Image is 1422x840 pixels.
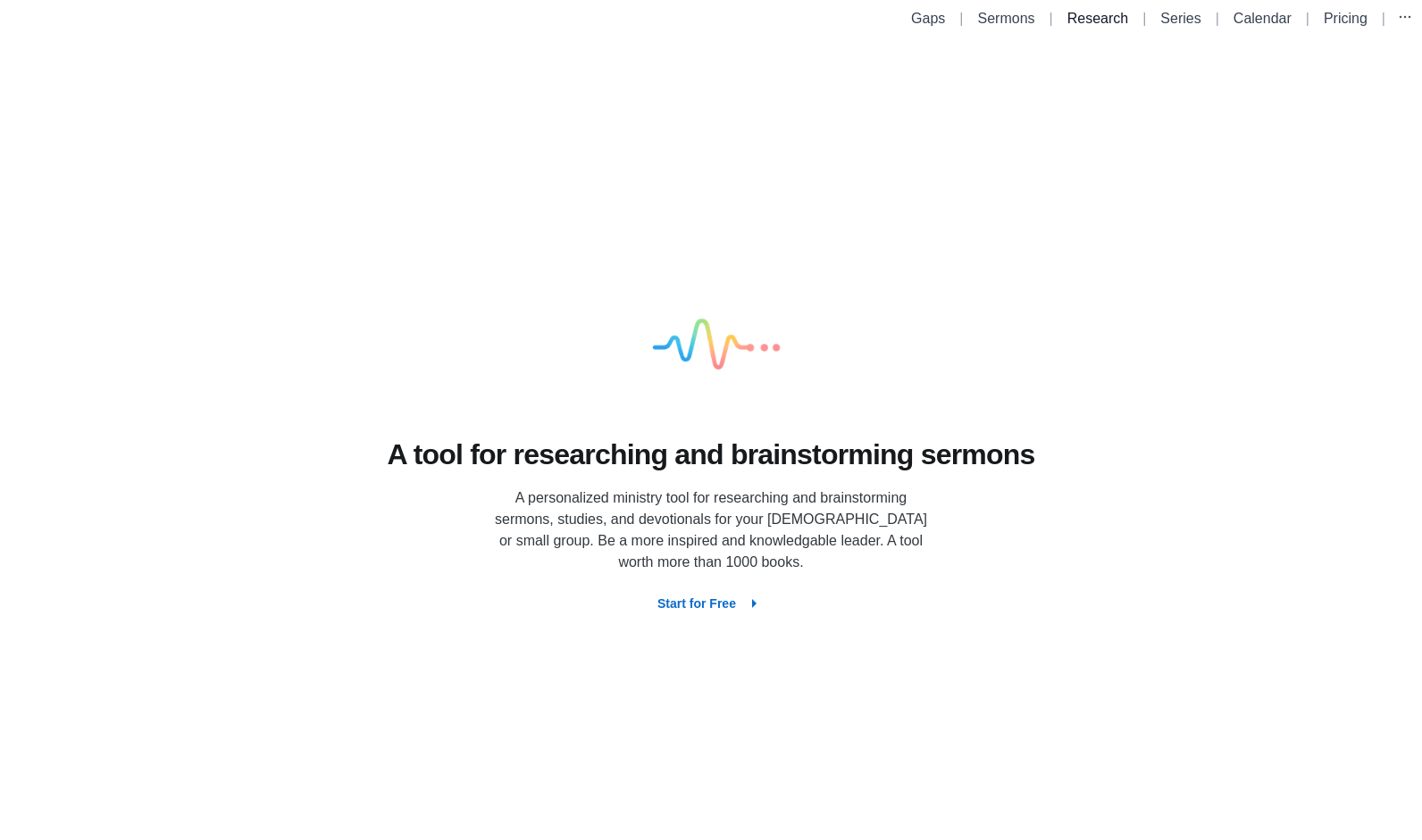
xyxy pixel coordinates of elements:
p: A personalized ministry tool for researching and brainstorming sermons, studies, and devotionals ... [488,487,934,573]
button: Start for Free [643,587,779,620]
a: Pricing [1324,11,1368,26]
a: Calendar [1234,11,1292,26]
li: | [1042,8,1060,29]
li: | [1209,8,1226,29]
h1: A tool for researching and brainstorming sermons [388,436,1035,474]
li: | [1375,8,1393,29]
a: Sermons [978,11,1035,26]
li: | [952,8,970,29]
a: Gaps [911,11,945,26]
li: | [1299,8,1317,29]
li: | [1135,8,1153,29]
a: Start for Free [643,595,779,611]
iframe: Drift Widget Chat Controller [1333,751,1401,819]
a: Research [1067,11,1128,26]
a: Series [1160,11,1200,26]
img: logo [622,257,800,436]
